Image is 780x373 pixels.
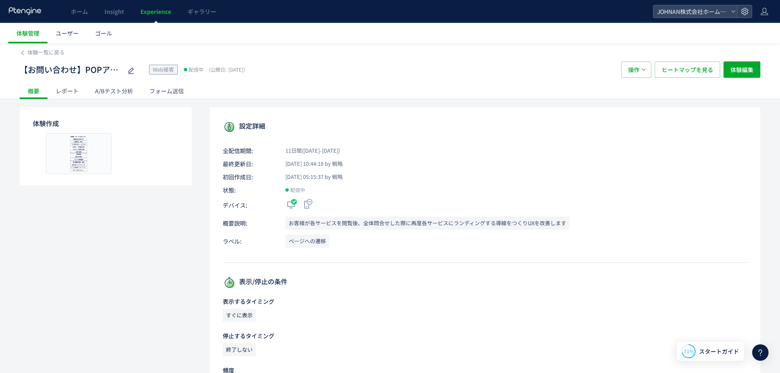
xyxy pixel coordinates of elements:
[276,147,340,155] span: 11日間([DATE]-[DATE])
[56,29,79,37] span: ユーザー
[655,5,728,18] span: JOHNAN株式会社ホームページ
[699,347,739,356] span: スタートガイド
[621,61,651,78] button: 操作
[723,61,760,78] button: 体験編集
[153,66,174,73] span: Web接客
[285,235,329,248] span: ページへの遷移
[223,217,276,230] span: 概要説明:
[223,276,747,289] p: 表示/停止の条件
[140,7,171,16] span: Experience
[16,29,39,37] span: 体験管理
[189,66,203,74] span: 配信中
[33,119,179,128] p: 体験作成
[20,64,122,76] span: 【お問い合わせ】POPアップ(copy)
[223,173,276,181] span: 初回作成日:
[662,61,713,78] span: ヒートマップを見る
[207,66,248,73] span: [DATE]）
[27,48,65,56] span: 体験一覧に戻る
[104,7,124,16] span: Insight
[655,61,720,78] button: ヒートマップを見る
[71,7,88,16] span: ホーム
[223,186,276,194] span: 状態:
[188,7,216,16] span: ギャラリー
[223,309,256,322] span: すぐに表示
[223,147,276,155] span: 全配信期間:
[223,332,274,340] span: 停止するタイミング
[47,83,87,99] div: レポート
[87,83,141,99] div: A/Bテスト分析
[141,83,192,99] div: フォーム送信
[684,348,694,355] span: 71%
[628,61,640,78] span: 操作
[223,201,276,209] span: デバイス:
[276,160,343,168] span: [DATE] 10:44:18 by 戦略
[285,217,570,230] p: お客様が各サービスを閲覧後、全体問合せした際に再度各サービスにランディングする導線をつくりUXを改善します
[223,297,274,305] span: 表示するタイミング
[223,160,276,168] span: 最終更新日:
[223,343,256,356] span: 終了しない
[290,186,305,194] span: 配信中
[95,29,112,37] span: ゴール
[223,120,747,133] p: 設定詳細
[730,61,753,78] span: 体験編集
[20,83,47,99] div: 概要
[48,135,109,172] img: baff3c28cfde65f48f1b94e13378d0591759110255523.png
[209,66,226,73] span: (公開日:
[276,173,343,181] span: [DATE] 05:15:37 by 戦略
[223,235,276,248] span: ラベル:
